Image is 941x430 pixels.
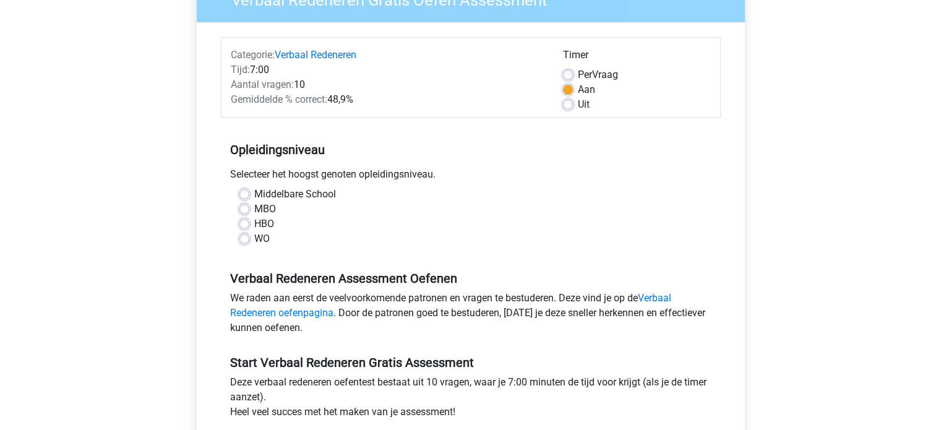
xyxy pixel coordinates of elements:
span: Gemiddelde % correct: [231,93,327,105]
div: Deze verbaal redeneren oefentest bestaat uit 10 vragen, waar je 7:00 minuten de tijd voor krijgt ... [221,375,721,424]
span: Tijd: [231,64,250,75]
span: Per [578,69,592,80]
label: Aan [578,82,595,97]
div: Selecteer het hoogst genoten opleidingsniveau. [221,167,721,187]
div: 48,9% [221,92,554,107]
div: 10 [221,77,554,92]
label: MBO [254,202,276,217]
div: Timer [563,48,711,67]
span: Aantal vragen: [231,79,294,90]
h5: Opleidingsniveau [230,137,711,162]
span: Categorie: [231,49,275,61]
div: We raden aan eerst de veelvoorkomende patronen en vragen te bestuderen. Deze vind je op de . Door... [221,291,721,340]
a: Verbaal Redeneren [275,49,356,61]
label: HBO [254,217,274,231]
h5: Start Verbaal Redeneren Gratis Assessment [230,355,711,370]
label: Middelbare School [254,187,336,202]
label: WO [254,231,270,246]
h5: Verbaal Redeneren Assessment Oefenen [230,271,711,286]
div: 7:00 [221,62,554,77]
label: Uit [578,97,590,112]
label: Vraag [578,67,618,82]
